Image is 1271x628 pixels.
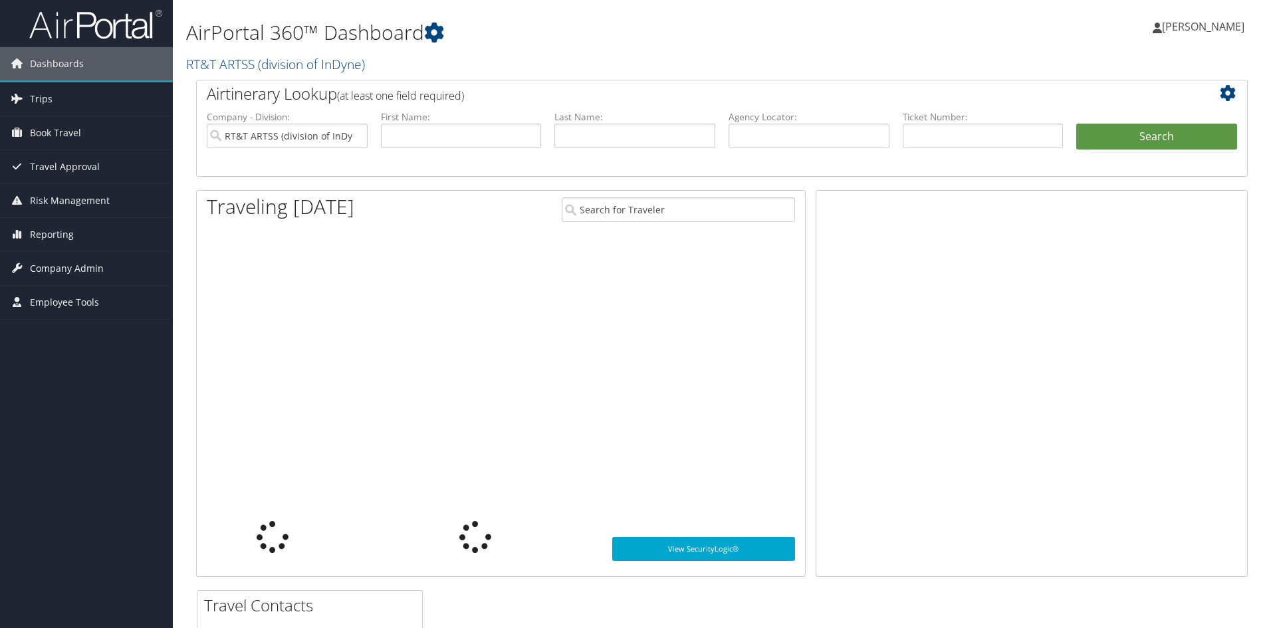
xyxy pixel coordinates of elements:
[30,150,100,183] span: Travel Approval
[186,19,901,47] h1: AirPortal 360™ Dashboard
[1076,124,1237,150] button: Search
[30,82,53,116] span: Trips
[29,9,162,40] img: airportal-logo.png
[337,88,464,103] span: (at least one field required)
[207,110,368,124] label: Company - Division:
[30,184,110,217] span: Risk Management
[30,218,74,251] span: Reporting
[903,110,1064,124] label: Ticket Number:
[1153,7,1258,47] a: [PERSON_NAME]
[612,537,795,561] a: View SecurityLogic®
[1162,19,1244,34] span: [PERSON_NAME]
[554,110,715,124] label: Last Name:
[729,110,889,124] label: Agency Locator:
[30,286,99,319] span: Employee Tools
[30,47,84,80] span: Dashboards
[207,82,1149,105] h2: Airtinerary Lookup
[30,252,104,285] span: Company Admin
[207,193,354,221] h1: Traveling [DATE]
[30,116,81,150] span: Book Travel
[204,594,422,617] h2: Travel Contacts
[186,55,368,73] a: RT&T ARTSS (division of InDyne)
[562,197,795,222] input: Search for Traveler
[381,110,542,124] label: First Name:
